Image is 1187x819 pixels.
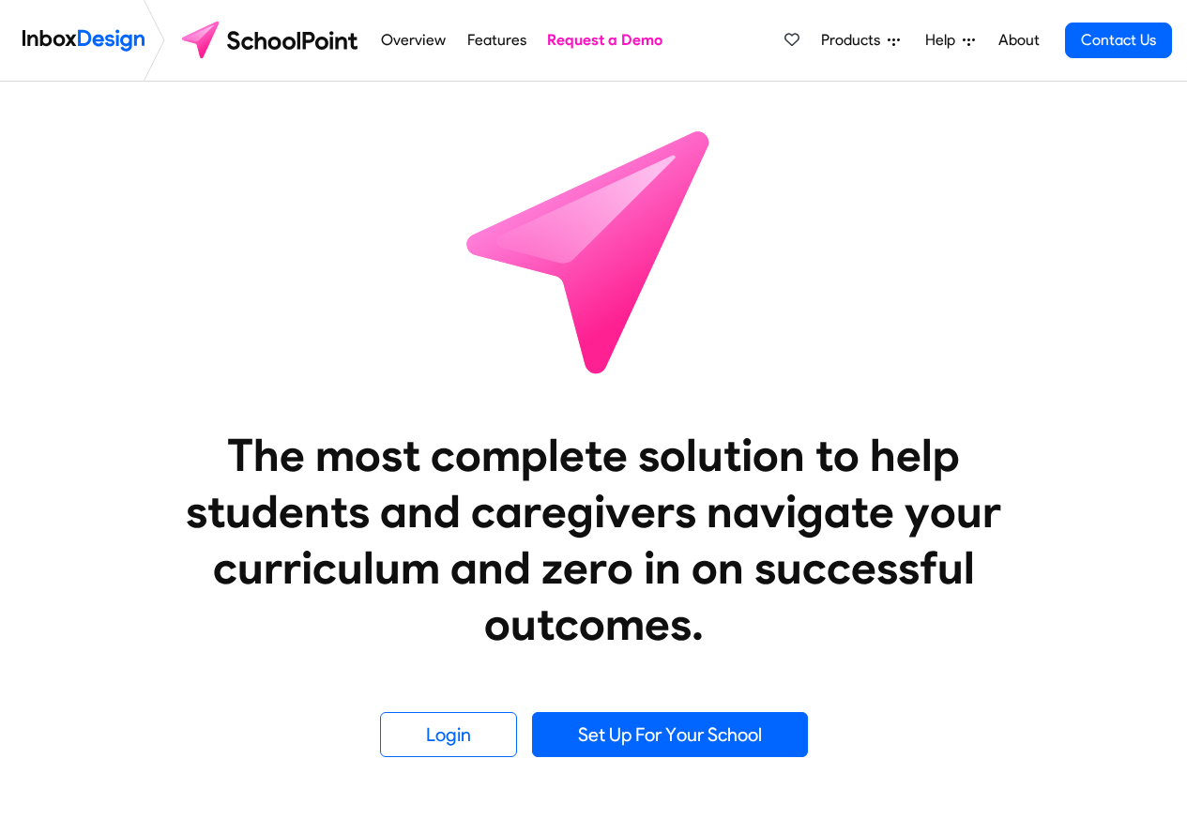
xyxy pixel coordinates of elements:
[462,22,531,59] a: Features
[925,29,963,52] span: Help
[532,712,808,757] a: Set Up For Your School
[542,22,668,59] a: Request a Demo
[425,82,763,419] img: icon_schoolpoint.svg
[814,22,907,59] a: Products
[376,22,451,59] a: Overview
[148,427,1040,652] heading: The most complete solution to help students and caregivers navigate your curriculum and zero in o...
[993,22,1044,59] a: About
[173,18,371,63] img: schoolpoint logo
[918,22,982,59] a: Help
[1065,23,1172,58] a: Contact Us
[380,712,517,757] a: Login
[821,29,888,52] span: Products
